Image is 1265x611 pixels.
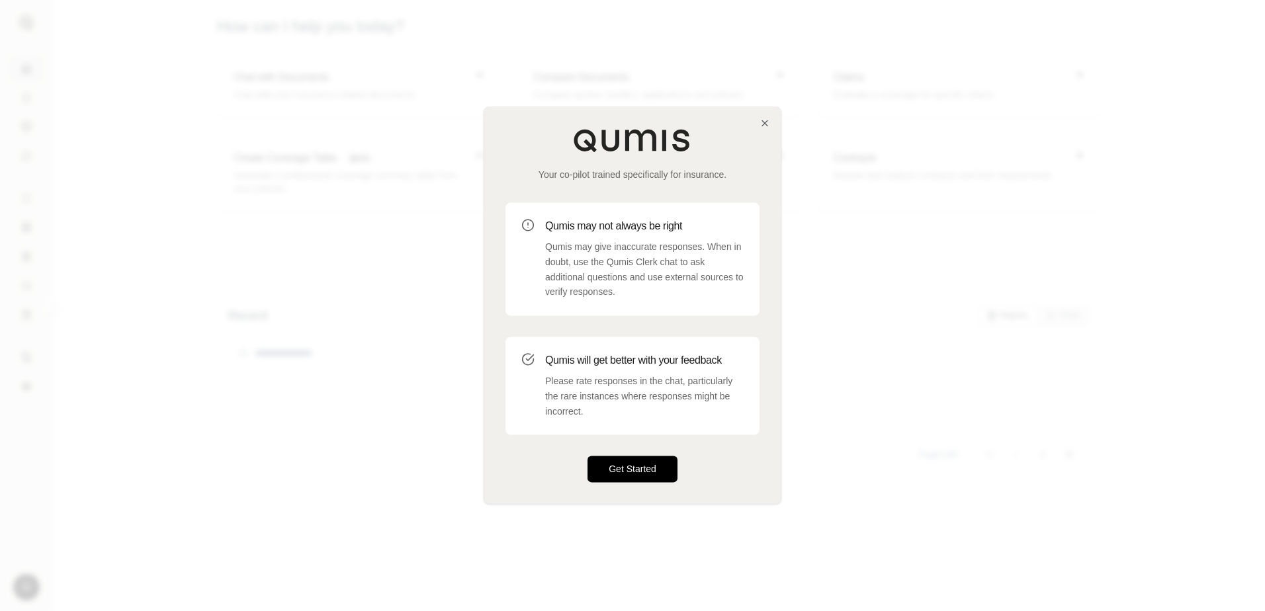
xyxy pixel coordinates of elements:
[573,128,692,152] img: Qumis Logo
[545,239,744,300] p: Qumis may give inaccurate responses. When in doubt, use the Qumis Clerk chat to ask additional qu...
[588,456,677,483] button: Get Started
[545,218,744,234] h3: Qumis may not always be right
[545,352,744,368] h3: Qumis will get better with your feedback
[545,374,744,419] p: Please rate responses in the chat, particularly the rare instances where responses might be incor...
[505,168,760,181] p: Your co-pilot trained specifically for insurance.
